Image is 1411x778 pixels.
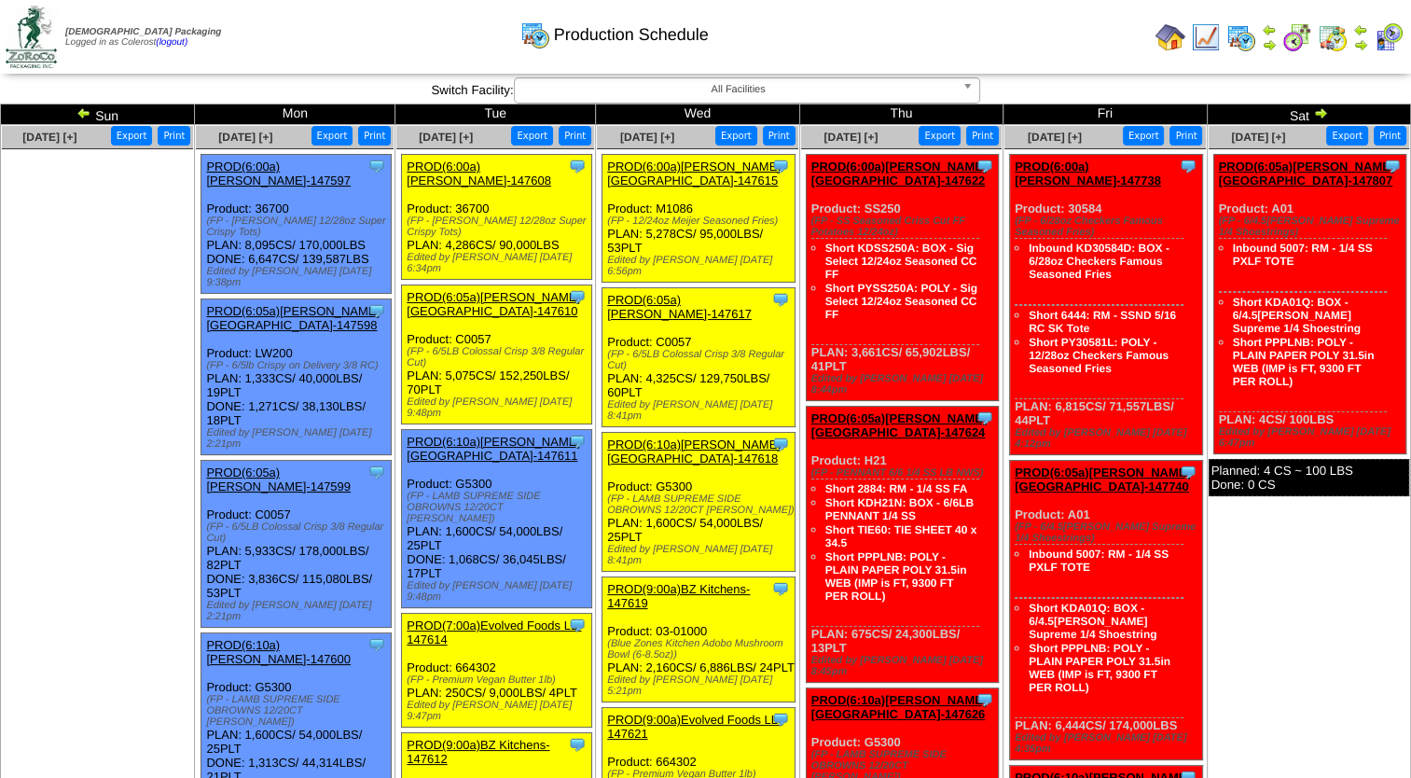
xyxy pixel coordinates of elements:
a: Short PPPLNB: POLY - PLAIN PAPER POLY 31.5in WEB (IMP is FT, 9300 FT PER ROLL) [825,550,967,603]
img: zoroco-logo-small.webp [6,6,57,68]
div: (FP - 6/4.5[PERSON_NAME] Supreme 1/4 Shoestrings) [1219,215,1406,238]
button: Print [966,126,999,146]
img: Tooltip [771,157,790,175]
img: Tooltip [568,735,587,754]
div: Edited by [PERSON_NAME] [DATE] 9:48pm [407,396,590,419]
span: Production Schedule [554,25,709,45]
button: Print [763,126,795,146]
div: (FP - 6/5LB Colossal Crisp 3/8 Regular Cut) [206,521,390,544]
a: PROD(6:00a)[PERSON_NAME]-147738 [1015,160,1161,188]
div: (FP - Premium Vegan Butter 1lb) [407,674,590,686]
div: Edited by [PERSON_NAME] [DATE] 4:12pm [1015,427,1202,450]
div: (FP - LAMB SUPREME SIDE OBROWNS 12/20CT [PERSON_NAME]) [206,694,390,728]
div: (FP - 12/24oz Meijer Seasoned Fries) [607,215,795,227]
a: PROD(6:05a)[PERSON_NAME][GEOGRAPHIC_DATA]-147740 [1015,465,1191,493]
a: PROD(6:05a)[PERSON_NAME]-147599 [206,465,351,493]
a: Inbound 5007: RM - 1/4 SS PXLF TOTE [1233,242,1373,268]
div: Edited by [PERSON_NAME] [DATE] 9:48pm [407,580,590,603]
div: Product: A01 PLAN: 6,444CS / 174,000LBS [1010,461,1203,760]
div: (FP - SS Seasoned Criss Cut FF Potatoes 12/24oz) [811,215,999,238]
button: Print [1374,126,1406,146]
img: arrowleft.gif [1262,22,1277,37]
img: Tooltip [975,690,994,709]
a: PROD(6:05a)[PERSON_NAME]-147617 [607,293,752,321]
td: Thu [799,104,1003,125]
div: Product: 36700 PLAN: 4,286CS / 90,000LBS [402,155,591,280]
a: [DATE] [+] [218,131,272,144]
div: (FP - 6/5lb Crispy on Delivery 3/8 RC) [206,360,390,371]
td: Sun [1,104,195,125]
img: Tooltip [771,290,790,309]
a: PROD(9:00a)Evolved Foods LL-147621 [607,713,782,741]
a: [DATE] [+] [620,131,674,144]
span: [DEMOGRAPHIC_DATA] Packaging [65,27,221,37]
div: Edited by [PERSON_NAME] [DATE] 4:35pm [1015,732,1202,755]
img: calendarprod.gif [520,20,550,49]
img: Tooltip [367,463,386,481]
img: Tooltip [367,301,386,320]
div: Edited by [PERSON_NAME] [DATE] 6:34pm [407,252,590,274]
img: arrowright.gif [1313,105,1328,120]
img: Tooltip [367,157,386,175]
a: Inbound KD30584D: BOX - 6/28oz Checkers Famous Seasoned Fries [1029,242,1169,281]
a: PROD(6:10a)[PERSON_NAME][GEOGRAPHIC_DATA]-147618 [607,438,781,465]
div: Product: M1086 PLAN: 5,278CS / 95,000LBS / 53PLT [602,155,795,283]
div: Product: LW200 PLAN: 1,333CS / 40,000LBS / 19PLT DONE: 1,271CS / 38,130LBS / 18PLT [201,299,391,455]
a: Short KDA01Q: BOX - 6/4.5[PERSON_NAME] Supreme 1/4 Shoestring [1029,602,1156,641]
button: Print [1169,126,1202,146]
a: Short PPPLNB: POLY - PLAIN PAPER POLY 31.5in WEB (IMP is FT, 9300 FT PER ROLL) [1029,642,1170,694]
img: Tooltip [568,287,587,306]
td: Tue [395,104,596,125]
img: calendarinout.gif [1318,22,1348,52]
button: Export [715,126,757,146]
div: (FP - 6/4.5[PERSON_NAME] Supreme 1/4 Shoestrings) [1015,521,1202,544]
a: PROD(6:05a)[PERSON_NAME][GEOGRAPHIC_DATA]-147624 [811,411,988,439]
div: Product: 36700 PLAN: 8,095CS / 170,000LBS DONE: 6,647CS / 139,587LBS [201,155,391,294]
td: Sat [1207,104,1411,125]
a: Short PY30581L: POLY - 12/28oz Checkers Famous Seasoned Fries [1029,336,1169,375]
img: Tooltip [975,157,994,175]
img: Tooltip [568,616,587,634]
a: PROD(6:10a)[PERSON_NAME][GEOGRAPHIC_DATA]-147611 [407,435,580,463]
a: PROD(7:00a)Evolved Foods LL-147614 [407,618,581,646]
a: Short TIE60: TIE SHEET 40 x 34.5 [825,523,977,549]
a: [DATE] [+] [1231,131,1285,144]
img: arrowright.gif [1262,37,1277,52]
img: arrowright.gif [1353,37,1368,52]
div: (FP - [PERSON_NAME] 12/28oz Super Crispy Tots) [407,215,590,238]
img: Tooltip [771,710,790,729]
div: Edited by [PERSON_NAME] [DATE] 8:45pm [811,655,999,677]
div: Edited by [PERSON_NAME] [DATE] 6:47pm [1219,426,1406,449]
td: Fri [1003,104,1207,125]
a: (logout) [156,37,187,48]
div: Edited by [PERSON_NAME] [DATE] 9:38pm [206,266,390,288]
img: Tooltip [367,635,386,654]
div: (FP - LAMB SUPREME SIDE OBROWNS 12/20CT [PERSON_NAME]) [607,493,795,516]
div: Edited by [PERSON_NAME] [DATE] 2:21pm [206,600,390,622]
img: Tooltip [568,432,587,451]
td: Mon [195,104,395,125]
a: Short KDSS250A: BOX - Sig Select 12/24oz Seasoned CC FF [825,242,977,281]
button: Export [1123,126,1165,146]
div: Edited by [PERSON_NAME] [DATE] 5:21pm [607,674,795,697]
div: Edited by [PERSON_NAME] [DATE] 8:41pm [607,399,795,422]
div: (FP - LAMB SUPREME SIDE OBROWNS 12/20CT [PERSON_NAME]) [407,491,590,524]
a: [DATE] [+] [22,131,76,144]
img: arrowleft.gif [76,105,91,120]
a: PROD(6:00a)[PERSON_NAME][GEOGRAPHIC_DATA]-147615 [607,160,781,188]
img: home.gif [1155,22,1185,52]
div: Product: SS250 PLAN: 3,661CS / 65,902LBS / 41PLT [806,155,999,401]
div: Product: C0057 PLAN: 4,325CS / 129,750LBS / 60PLT [602,288,795,427]
div: Edited by [PERSON_NAME] [DATE] 9:47pm [407,700,590,722]
span: [DATE] [+] [419,131,473,144]
img: calendarblend.gif [1282,22,1312,52]
a: [DATE] [+] [823,131,878,144]
img: Tooltip [771,435,790,453]
a: PROD(6:10a)[PERSON_NAME]-147600 [206,638,351,666]
img: Tooltip [1179,157,1197,175]
button: Print [358,126,391,146]
div: Edited by [PERSON_NAME] [DATE] 8:44pm [811,373,999,396]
